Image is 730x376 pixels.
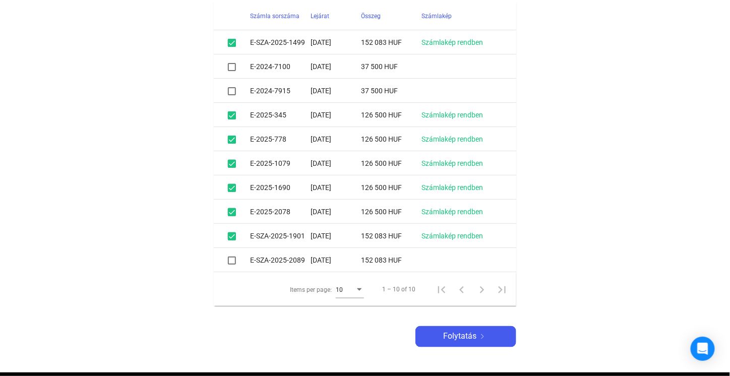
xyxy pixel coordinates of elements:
[421,10,504,22] div: Számlakép
[421,183,483,192] a: Számlakép rendben
[361,248,421,272] td: 152 083 HUF
[361,10,381,22] div: Összeg
[250,79,311,103] td: E-2024-7915
[250,224,311,248] td: E-SZA-2025-1901
[336,286,343,293] span: 10
[311,54,361,79] td: [DATE]
[432,279,452,299] button: First page
[421,159,483,167] a: Számlakép rendben
[421,111,483,119] a: Számlakép rendben
[415,326,516,347] button: Folytatásarrow-right-white
[421,135,483,143] a: Számlakép rendben
[311,224,361,248] td: [DATE]
[311,10,361,22] div: Lejárat
[311,200,361,224] td: [DATE]
[472,279,492,299] button: Next page
[492,279,512,299] button: Last page
[361,224,421,248] td: 152 083 HUF
[311,30,361,54] td: [DATE]
[361,54,421,79] td: 37 500 HUF
[361,151,421,175] td: 126 500 HUF
[452,279,472,299] button: Previous page
[336,283,364,295] mat-select: Items per page:
[691,337,715,361] div: Open Intercom Messenger
[361,127,421,151] td: 126 500 HUF
[361,103,421,127] td: 126 500 HUF
[250,54,311,79] td: E-2024-7100
[361,175,421,200] td: 126 500 HUF
[361,10,421,22] div: Összeg
[361,79,421,103] td: 37 500 HUF
[361,200,421,224] td: 126 500 HUF
[250,151,311,175] td: E-2025-1079
[250,10,311,22] div: Számla sorszáma
[421,208,483,216] a: Számlakép rendben
[421,38,483,46] a: Számlakép rendben
[443,331,476,343] span: Folytatás
[250,30,311,54] td: E-SZA-2025-1499
[311,10,329,22] div: Lejárat
[311,151,361,175] td: [DATE]
[311,248,361,272] td: [DATE]
[311,103,361,127] td: [DATE]
[361,30,421,54] td: 152 083 HUF
[250,175,311,200] td: E-2025-1690
[421,10,452,22] div: Számlakép
[250,10,299,22] div: Számla sorszáma
[290,284,332,296] div: Items per page:
[311,79,361,103] td: [DATE]
[421,232,483,240] a: Számlakép rendben
[250,127,311,151] td: E-2025-778
[311,175,361,200] td: [DATE]
[250,103,311,127] td: E-2025-345
[311,127,361,151] td: [DATE]
[382,283,415,295] div: 1 – 10 of 10
[250,248,311,272] td: E-SZA-2025-2089
[476,334,489,339] img: arrow-right-white
[250,200,311,224] td: E-2025-2078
